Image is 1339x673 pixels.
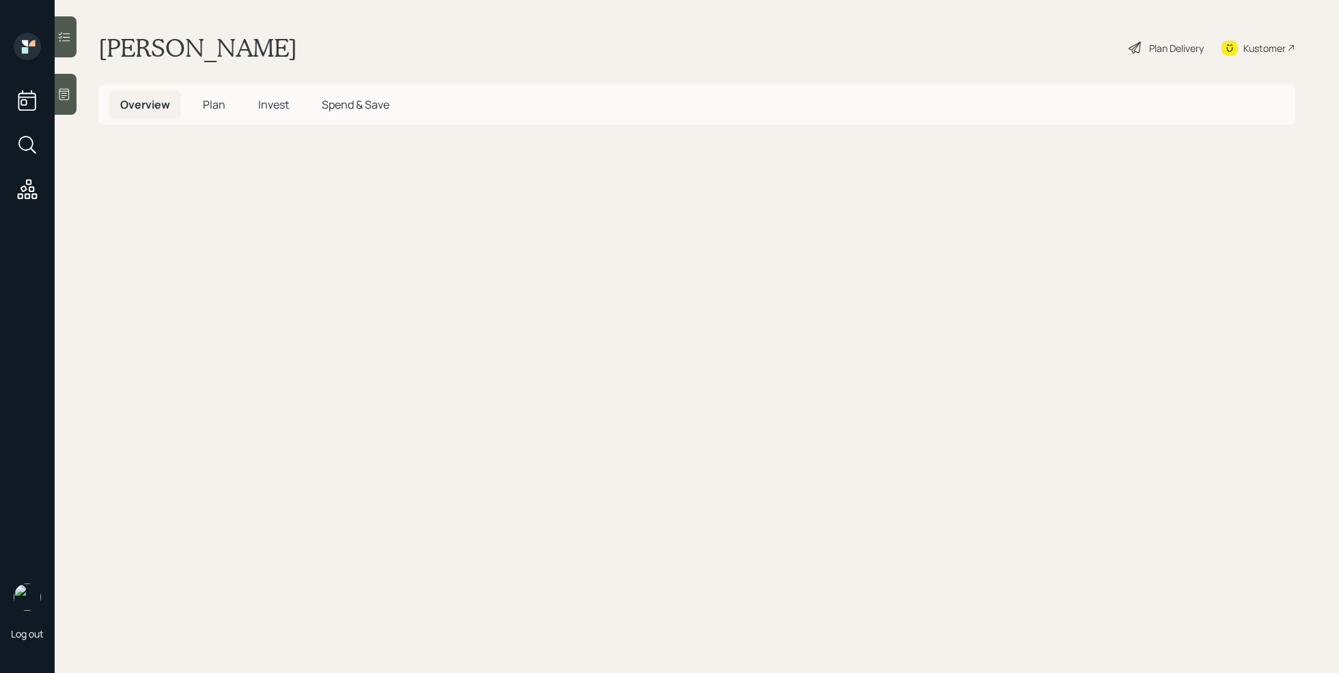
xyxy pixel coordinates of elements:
[258,97,289,112] span: Invest
[203,97,225,112] span: Plan
[14,583,41,611] img: retirable_logo.png
[98,33,297,63] h1: [PERSON_NAME]
[322,97,389,112] span: Spend & Save
[11,627,44,640] div: Log out
[1149,41,1204,55] div: Plan Delivery
[1243,41,1286,55] div: Kustomer
[120,97,170,112] span: Overview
